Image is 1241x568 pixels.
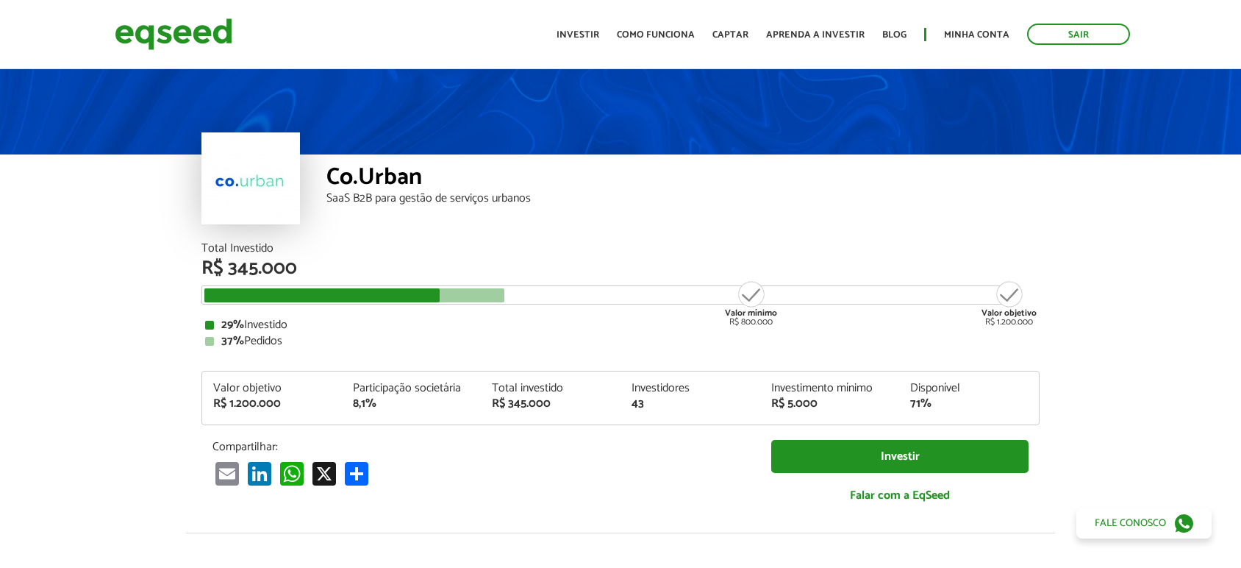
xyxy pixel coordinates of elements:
div: Total Investido [201,243,1040,255]
img: EqSeed [115,15,232,54]
div: Valor objetivo [213,383,331,394]
div: Total investido [492,383,609,394]
div: Pedidos [205,336,1036,347]
div: 71% [910,398,1028,410]
a: Captar [712,30,748,40]
a: Como funciona [617,30,695,40]
a: Aprenda a investir [766,30,865,40]
a: Compartilhar [342,461,371,486]
a: Blog [882,30,906,40]
div: R$ 345.000 [492,398,609,410]
div: Participação societária [353,383,471,394]
a: WhatsApp [277,461,307,486]
div: 8,1% [353,398,471,410]
div: Investido [205,319,1036,331]
a: Fale conosco [1076,508,1212,539]
div: R$ 800.000 [723,280,779,327]
div: R$ 1.200.000 [981,280,1037,327]
div: SaaS B2B para gestão de serviços urbanos [326,193,1040,205]
div: Co.Urban [326,166,1040,193]
strong: Valor mínimo [725,306,777,320]
div: 43 [632,398,749,410]
a: Sair [1027,24,1130,45]
strong: 29% [221,315,244,335]
a: Investir [557,30,599,40]
p: Compartilhar: [212,440,749,454]
a: X [310,461,339,486]
a: LinkedIn [245,461,274,486]
div: Investidores [632,383,749,394]
a: Email [212,461,242,486]
div: Investimento mínimo [771,383,889,394]
strong: 37% [221,331,244,351]
div: R$ 1.200.000 [213,398,331,410]
strong: Valor objetivo [981,306,1037,320]
a: Investir [771,440,1029,473]
div: R$ 345.000 [201,259,1040,278]
div: R$ 5.000 [771,398,889,410]
a: Minha conta [944,30,1009,40]
div: Disponível [910,383,1028,394]
a: Falar com a EqSeed [771,480,1029,511]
